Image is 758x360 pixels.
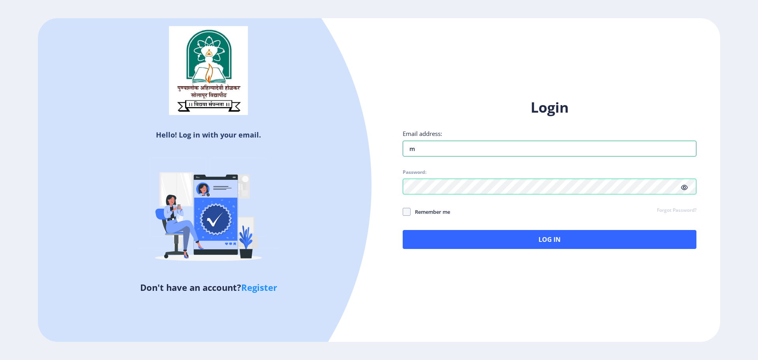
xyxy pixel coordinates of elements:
[403,230,696,249] button: Log In
[403,141,696,156] input: Email address
[403,98,696,117] h1: Login
[403,130,442,138] label: Email address:
[44,281,373,294] h5: Don't have an account?
[241,281,277,293] a: Register
[411,207,450,217] span: Remember me
[403,169,426,175] label: Password:
[169,26,248,115] img: sulogo.png
[139,143,278,281] img: Verified-rafiki.svg
[657,207,696,214] a: Forgot Password?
